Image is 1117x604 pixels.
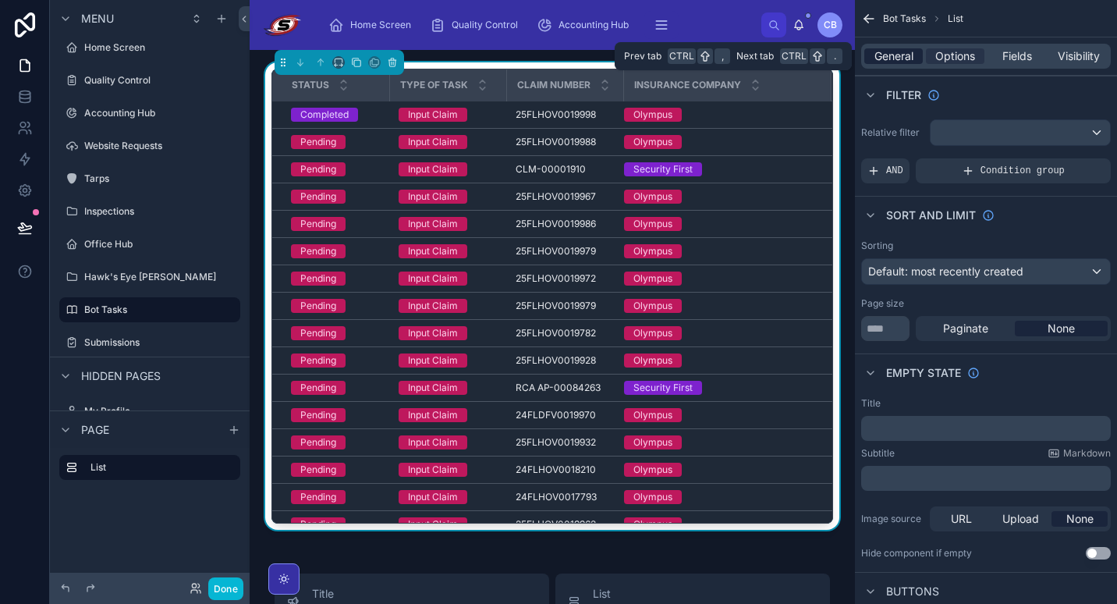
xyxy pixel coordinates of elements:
[861,466,1111,491] div: scrollable content
[59,101,240,126] a: Accounting Hub
[408,408,458,422] div: Input Claim
[408,463,458,477] div: Input Claim
[633,190,672,204] div: Olympus
[824,19,837,31] span: CB
[300,354,336,368] div: Pending
[516,518,596,531] span: 25FLHOV0019962
[291,244,380,258] a: Pending
[861,416,1111,441] div: scrollable content
[408,135,458,149] div: Input Claim
[624,490,812,504] a: Olympus
[90,461,228,474] label: List
[516,272,596,285] span: 25FLHOV0019972
[300,135,336,149] div: Pending
[59,265,240,290] a: Hawk's Eye [PERSON_NAME]
[350,19,411,31] span: Home Screen
[593,586,727,602] span: List
[516,327,596,339] span: 25FLHOV0019782
[59,297,240,322] a: Bot Tasks
[291,190,380,204] a: Pending
[516,218,614,230] a: 25FLHOV0019986
[408,517,458,531] div: Input Claim
[516,409,596,421] span: 24FLDFV0019970
[558,19,629,31] span: Accounting Hub
[59,199,240,224] a: Inspections
[399,217,497,231] a: Input Claim
[886,365,961,381] span: Empty state
[633,244,672,258] div: Olympus
[624,299,812,313] a: Olympus
[291,517,380,531] a: Pending
[452,19,518,31] span: Quality Control
[516,354,596,367] span: 25FLHOV0019928
[300,435,336,449] div: Pending
[300,381,336,395] div: Pending
[291,135,380,149] a: Pending
[874,48,913,64] span: General
[291,299,380,313] a: Pending
[291,463,380,477] a: Pending
[300,244,336,258] div: Pending
[84,238,237,250] label: Office Hub
[81,368,161,384] span: Hidden pages
[408,381,458,395] div: Input Claim
[516,163,586,176] span: CLM-00001910
[408,490,458,504] div: Input Claim
[50,448,250,496] div: scrollable content
[624,217,812,231] a: Olympus
[517,79,590,91] span: Claim Number
[291,326,380,340] a: Pending
[516,436,596,449] span: 25FLHOV0019932
[300,190,336,204] div: Pending
[516,190,614,203] a: 25FLHOV0019967
[624,108,812,122] a: Olympus
[624,272,812,286] a: Olympus
[300,299,336,313] div: Pending
[780,48,808,64] span: Ctrl
[633,326,672,340] div: Olympus
[400,79,468,91] span: Type of Task
[408,272,458,286] div: Input Claim
[59,399,240,424] a: My Profile
[516,190,596,203] span: 25FLHOV0019967
[516,518,614,531] a: 25FLHOV0019962
[300,217,336,231] div: Pending
[399,299,497,313] a: Input Claim
[516,436,614,449] a: 25FLHOV0019932
[828,50,841,62] span: .
[516,491,614,503] a: 24FLHOV0017793
[736,50,774,62] span: Next tab
[399,326,497,340] a: Input Claim
[324,11,422,39] a: Home Screen
[633,135,672,149] div: Olympus
[59,330,240,355] a: Submissions
[408,190,458,204] div: Input Claim
[951,511,972,527] span: URL
[516,245,614,258] a: 25FLHOV0019979
[399,162,497,176] a: Input Claim
[399,244,497,258] a: Input Claim
[300,490,336,504] div: Pending
[716,50,729,62] span: ,
[425,11,529,39] a: Quality Control
[291,408,380,422] a: Pending
[1048,321,1075,336] span: None
[291,381,380,395] a: Pending
[399,108,497,122] a: Input Claim
[408,244,458,258] div: Input Claim
[292,79,329,91] span: Status
[312,586,409,602] span: Title
[516,382,601,394] span: RCA AP-00084263
[84,140,237,152] label: Website Requests
[516,218,596,230] span: 25FLHOV0019986
[516,300,614,312] a: 25FLHOV0019979
[516,136,596,148] span: 25FLHOV0019988
[316,8,761,42] div: scrollable content
[861,297,904,310] label: Page size
[624,463,812,477] a: Olympus
[291,217,380,231] a: Pending
[399,408,497,422] a: Input Claim
[84,74,237,87] label: Quality Control
[861,447,895,460] label: Subtitle
[516,163,614,176] a: CLM-00001910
